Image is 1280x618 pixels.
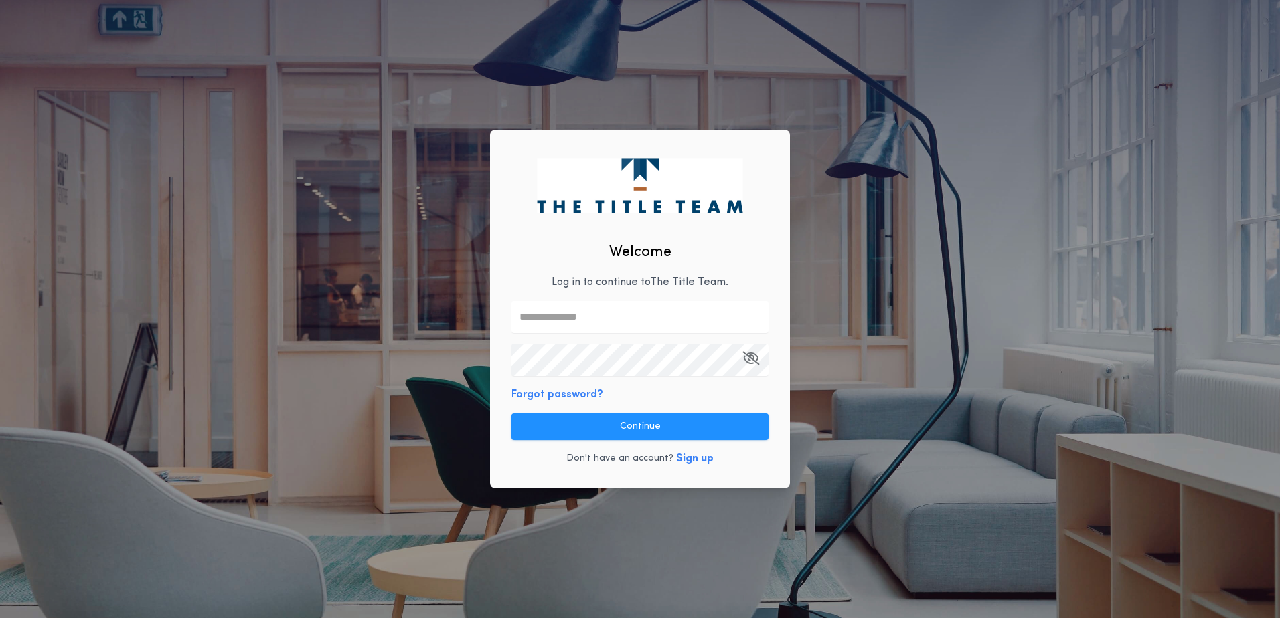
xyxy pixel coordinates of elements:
[552,274,728,290] p: Log in to continue to The Title Team .
[566,452,673,466] p: Don't have an account?
[676,451,714,467] button: Sign up
[511,413,769,440] button: Continue
[511,387,603,403] button: Forgot password?
[609,241,671,264] h2: Welcome
[537,158,742,213] img: logo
